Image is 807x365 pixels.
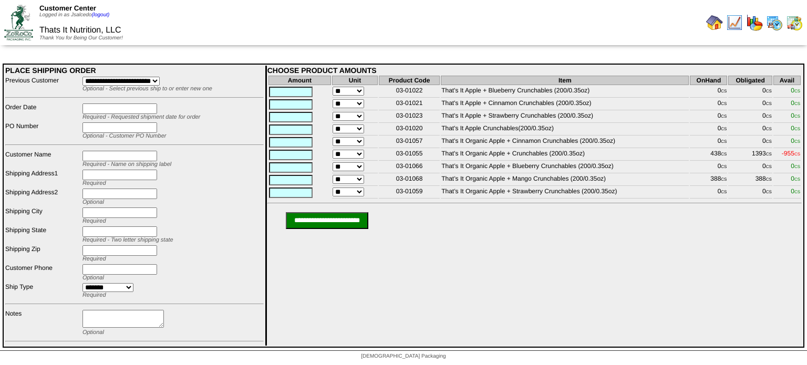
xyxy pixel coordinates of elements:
img: calendarinout.gif [786,14,803,31]
td: That's It Organic Apple + Cinnamon Crunchables (200/0.35oz) [441,137,689,148]
td: 0 [690,137,727,148]
span: CS [766,89,772,93]
span: Optional [82,329,104,336]
span: [DEMOGRAPHIC_DATA] Packaging [361,353,446,359]
td: 438 [690,149,727,161]
td: Customer Phone [5,264,81,281]
span: Required - Two letter shipping state [82,237,173,243]
span: Required [82,180,106,186]
td: 0 [690,111,727,123]
td: Order Date [5,103,81,121]
span: -955 [782,150,800,157]
td: Previous Customer [5,76,81,92]
td: Ship Type [5,283,81,299]
img: calendarprod.gif [766,14,783,31]
span: CS [721,114,727,119]
td: PO Number [5,122,81,140]
td: That's It Organic Apple + Crunchables (200/0.35oz) [441,149,689,161]
span: 0 [791,162,800,170]
td: 03-01066 [379,162,440,173]
span: CS [794,152,800,157]
td: 388 [690,174,727,186]
span: CS [794,177,800,182]
td: 0 [728,187,772,199]
span: Thank You for Being Our Customer! [39,35,123,41]
td: Shipping State [5,226,81,244]
span: CS [794,164,800,169]
th: Product Code [379,76,440,85]
span: 0 [791,187,800,195]
span: CS [794,190,800,194]
td: 0 [728,137,772,148]
td: That's It Apple + Blueberry Crunchables (200/0.35oz) [441,86,689,98]
span: CS [721,190,727,194]
span: CS [721,127,727,131]
span: Required - Requested shipment date for order [82,114,200,120]
td: 03-01059 [379,187,440,199]
span: 0 [791,99,800,107]
span: CS [794,139,800,144]
span: 0 [791,87,800,94]
td: 0 [728,124,772,135]
span: 0 [791,175,800,182]
td: 388 [728,174,772,186]
td: Shipping Zip [5,245,81,263]
span: CS [794,101,800,106]
img: line_graph.gif [726,14,743,31]
td: 03-01022 [379,86,440,98]
span: Optional [82,275,104,281]
span: Logged in as Jsalcedo [39,12,109,18]
td: 03-01020 [379,124,440,135]
td: 0 [690,86,727,98]
span: CS [721,164,727,169]
span: CS [766,152,772,157]
span: CS [766,114,772,119]
th: Item [441,76,689,85]
span: CS [721,177,727,182]
td: 0 [690,162,727,173]
span: Required [82,256,106,262]
span: CS [766,101,772,106]
span: CS [721,152,727,157]
td: 0 [728,86,772,98]
img: ZoRoCo_Logo(Green%26Foil)%20jpg.webp [4,5,33,40]
th: OnHand [690,76,727,85]
span: CS [766,139,772,144]
span: 0 [791,124,800,132]
th: Obligated [728,76,772,85]
span: CS [794,89,800,93]
td: Shipping Address1 [5,169,81,187]
td: That's It Apple + Cinnamon Crunchables (200/0.35oz) [441,99,689,110]
td: 03-01023 [379,111,440,123]
span: Optional - Customer PO Number [82,133,167,139]
div: CHOOSE PRODUCT AMOUNTS [267,66,802,75]
td: 0 [728,99,772,110]
span: Thats It Nutrition, LLC [39,26,121,35]
td: 0 [690,99,727,110]
span: Required [82,218,106,224]
td: Shipping Address2 [5,188,81,206]
img: home.gif [706,14,723,31]
span: CS [766,164,772,169]
td: 03-01055 [379,149,440,161]
span: CS [721,101,727,106]
span: 0 [791,112,800,119]
span: Required - Name on shipping label [82,161,171,168]
span: Optional - Select previous ship to or enter new one [82,86,212,92]
td: That’s It Organic Apple + Strawberry Crunchables (200/0.35oz) [441,187,689,199]
span: CS [721,139,727,144]
span: 0 [791,137,800,144]
td: That's It Apple + Strawberry Crunchables (200/0.35oz) [441,111,689,123]
td: 0 [690,187,727,199]
td: Notes [5,309,81,336]
span: CS [766,177,772,182]
th: Avail [773,76,801,85]
span: CS [766,190,772,194]
span: Optional [82,199,104,205]
span: Required [82,292,106,298]
span: CS [794,114,800,119]
td: That's It Apple Crunchables(200/0.35oz) [441,124,689,135]
td: Shipping City [5,207,81,225]
td: 03-01021 [379,99,440,110]
span: Customer Center [39,4,96,12]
